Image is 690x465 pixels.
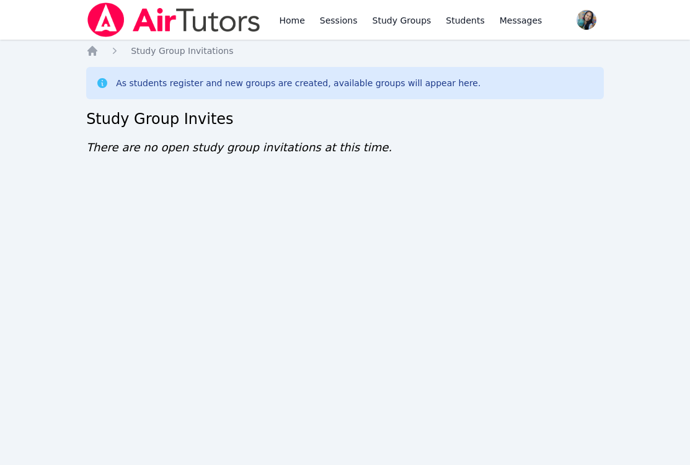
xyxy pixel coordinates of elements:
[86,45,604,57] nav: Breadcrumb
[86,2,262,37] img: Air Tutors
[131,46,233,56] span: Study Group Invitations
[131,45,233,57] a: Study Group Invitations
[86,109,604,129] h2: Study Group Invites
[86,141,392,154] span: There are no open study group invitations at this time.
[500,14,542,27] span: Messages
[116,77,480,89] div: As students register and new groups are created, available groups will appear here.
